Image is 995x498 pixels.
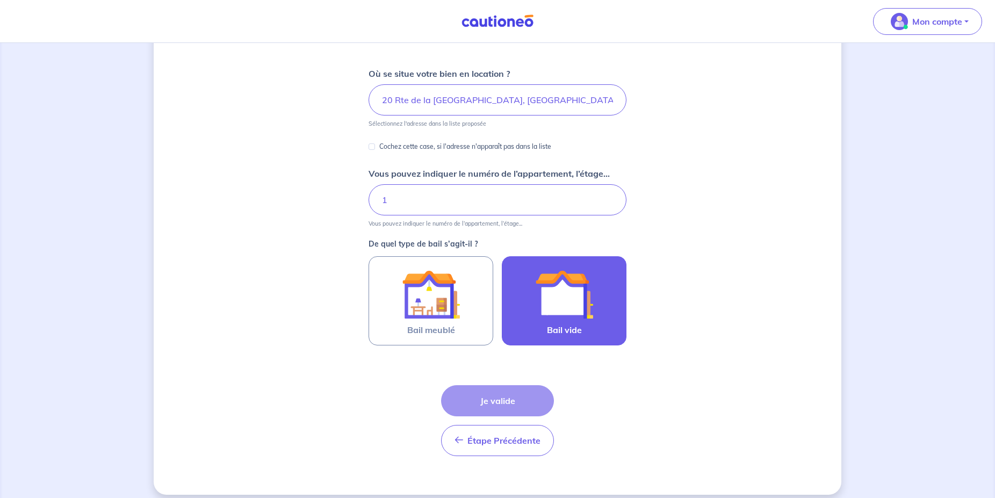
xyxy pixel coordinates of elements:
p: Cochez cette case, si l'adresse n'apparaît pas dans la liste [379,140,551,153]
img: illu_furnished_lease.svg [402,265,460,323]
img: illu_account_valid_menu.svg [891,13,908,30]
span: Étape Précédente [467,435,540,446]
p: Où se situe votre bien en location ? [369,67,510,80]
img: Cautioneo [457,15,538,28]
img: illu_empty_lease.svg [535,265,593,323]
input: Appartement 2 [369,184,626,215]
p: Vous pouvez indiquer le numéro de l’appartement, l’étage... [369,167,610,180]
p: Sélectionnez l'adresse dans la liste proposée [369,120,486,127]
span: Bail meublé [407,323,455,336]
span: Bail vide [547,323,582,336]
input: 2 rue de paris, 59000 lille [369,84,626,116]
p: De quel type de bail s’agit-il ? [369,240,626,248]
p: Mon compte [912,15,962,28]
button: Étape Précédente [441,425,554,456]
button: illu_account_valid_menu.svgMon compte [873,8,982,35]
p: Vous pouvez indiquer le numéro de l’appartement, l’étage... [369,220,522,227]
